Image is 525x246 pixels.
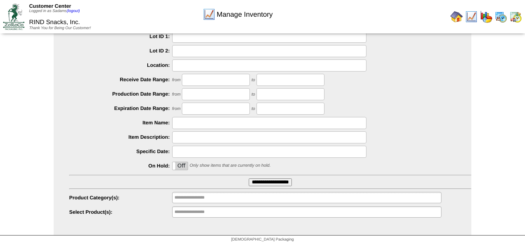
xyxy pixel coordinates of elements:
label: Off [173,162,188,170]
span: Customer Center [29,3,71,9]
div: OnOff [172,162,188,170]
span: to [251,92,255,97]
img: line_graph.gif [203,8,215,21]
img: graph.gif [480,10,492,23]
label: Expiration Date Range: [69,105,172,111]
label: Lot ID 2: [69,48,172,54]
a: (logout) [67,9,80,13]
img: calendarprod.gif [495,10,507,23]
span: to [251,78,255,82]
img: calendarinout.gif [509,10,522,23]
span: [DEMOGRAPHIC_DATA] Packaging [231,237,294,242]
label: Production Date Range: [69,91,172,97]
label: Product Category(s): [69,195,172,201]
label: Item Name: [69,120,172,126]
label: Location: [69,62,172,68]
label: On Hold: [69,163,172,169]
label: Item Description: [69,134,172,140]
span: Thank You for Being Our Customer! [29,26,91,30]
img: line_graph.gif [465,10,478,23]
span: from [172,92,181,97]
label: Select Product(s): [69,209,172,215]
span: Logged in as Sadams [29,9,80,13]
span: RIND Snacks, Inc. [29,19,80,26]
span: from [172,106,181,111]
label: Specific Date: [69,148,172,154]
label: Receive Date Range: [69,77,172,82]
span: from [172,78,181,82]
img: ZoRoCo_Logo(Green%26Foil)%20jpg.webp [3,3,24,30]
span: to [251,106,255,111]
span: Manage Inventory [217,10,273,19]
img: home.gif [450,10,463,23]
span: Only show items that are currently on hold. [190,163,270,168]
